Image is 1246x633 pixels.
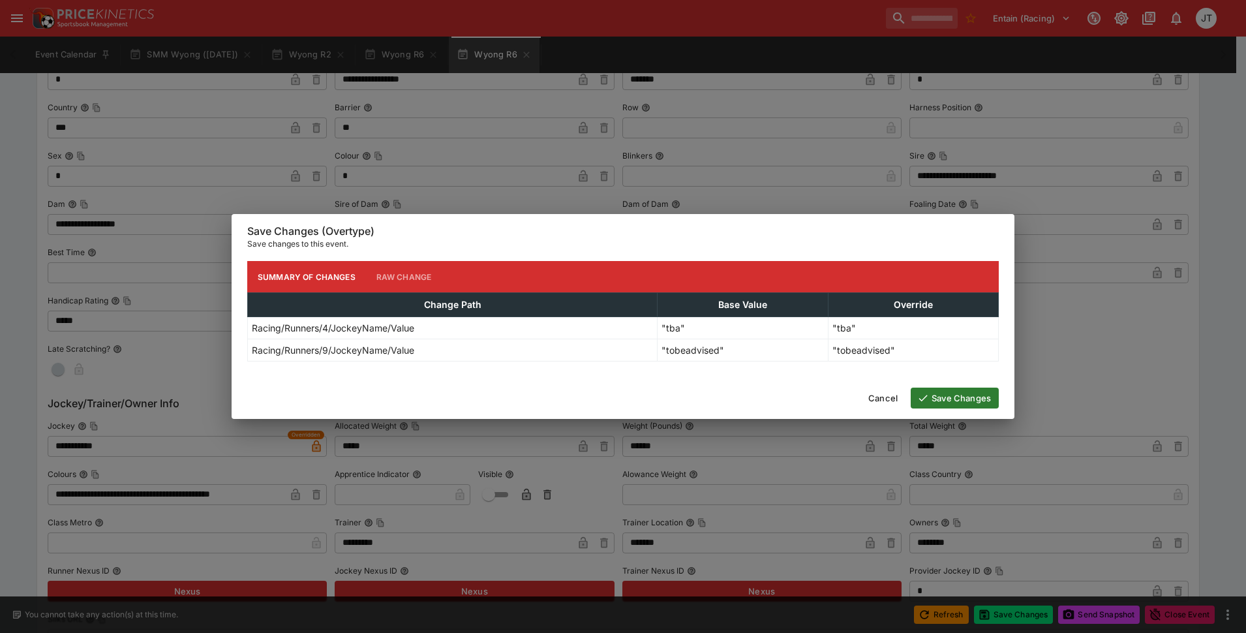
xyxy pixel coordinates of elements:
[828,293,998,317] th: Override
[252,343,414,357] p: Racing/Runners/9/JockeyName/Value
[247,238,999,251] p: Save changes to this event.
[658,339,828,362] td: "tobeadvised"
[252,321,414,335] p: Racing/Runners/4/JockeyName/Value
[911,388,999,409] button: Save Changes
[248,293,658,317] th: Change Path
[658,317,828,339] td: "tba"
[658,293,828,317] th: Base Value
[247,261,366,292] button: Summary of Changes
[247,224,999,238] h6: Save Changes (Overtype)
[828,339,998,362] td: "tobeadvised"
[828,317,998,339] td: "tba"
[860,388,905,409] button: Cancel
[366,261,442,292] button: Raw Change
